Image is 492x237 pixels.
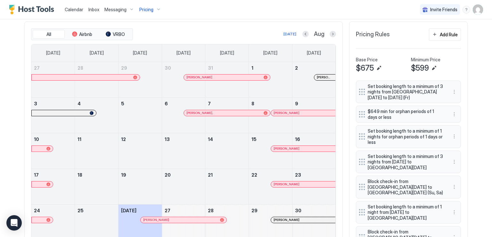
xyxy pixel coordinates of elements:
span: Base Price [356,57,378,63]
div: [PERSON_NAME] [274,146,333,151]
span: 14 [208,136,213,142]
button: More options [450,158,458,166]
div: [PERSON_NAME], [186,111,267,115]
td: August 6, 2025 [162,97,205,133]
a: July 31, 2025 [205,62,249,74]
a: August 25, 2025 [75,205,118,216]
button: More options [450,183,458,191]
div: menu [450,110,458,118]
td: August 20, 2025 [162,169,205,204]
span: 4 [78,101,81,106]
a: Saturday [300,44,327,62]
span: 18 [78,172,82,178]
button: Next month [330,31,336,37]
span: [DATE] [220,50,234,56]
span: 29 [121,65,127,71]
button: Previous month [302,31,309,37]
td: August 11, 2025 [75,133,119,169]
span: Set booking length to a minimum of 3 nights from [DATE] to [GEOGRAPHIC_DATA][DATE] [368,154,444,171]
div: tab-group [31,28,133,40]
span: [PERSON_NAME] [274,111,299,115]
td: August 12, 2025 [118,133,162,169]
a: August 3, 2025 [31,98,75,110]
a: August 22, 2025 [249,169,292,181]
span: 19 [121,172,126,178]
a: August 9, 2025 [292,98,336,110]
a: August 18, 2025 [75,169,118,181]
button: More options [450,208,458,216]
span: [PERSON_NAME] [317,75,333,79]
td: August 10, 2025 [31,133,75,169]
span: [DATE] [176,50,191,56]
a: August 14, 2025 [205,133,249,145]
span: 31 [208,65,213,71]
td: August 16, 2025 [292,133,336,169]
td: July 30, 2025 [162,62,205,98]
span: Calendar [65,7,83,12]
span: Pricing Rules [356,31,390,38]
div: Open Intercom Messenger [6,215,22,231]
button: More options [450,110,458,118]
a: July 29, 2025 [119,62,162,74]
span: 5 [121,101,124,106]
a: July 27, 2025 [31,62,75,74]
span: 20 [165,172,171,178]
span: 27 [165,208,170,213]
td: August 23, 2025 [292,169,336,204]
span: All [46,31,51,37]
div: menu [450,133,458,140]
span: 2 [295,65,298,71]
button: Edit [430,64,438,72]
button: Add Rule [429,28,461,41]
span: [DATE] [121,208,136,213]
a: August 1, 2025 [249,62,292,74]
span: Aug [314,31,324,38]
td: August 14, 2025 [205,133,249,169]
a: August 6, 2025 [162,98,205,110]
td: August 13, 2025 [162,133,205,169]
td: August 2, 2025 [292,62,336,98]
td: July 27, 2025 [31,62,75,98]
span: 22 [251,172,257,178]
span: $675 [356,63,374,73]
td: August 21, 2025 [205,169,249,204]
span: 27 [34,65,40,71]
span: 17 [34,172,39,178]
td: August 22, 2025 [249,169,292,204]
span: 7 [208,101,211,106]
span: 12 [121,136,126,142]
td: August 7, 2025 [205,97,249,133]
button: [DATE] [283,30,297,38]
span: 25 [78,208,84,213]
span: [DATE] [307,50,321,56]
span: Messaging [104,7,127,13]
span: [PERSON_NAME] [274,182,299,186]
a: August 2, 2025 [292,62,336,74]
div: [PERSON_NAME] [274,182,333,186]
a: Host Tools Logo [9,5,57,14]
span: [PERSON_NAME] [186,75,212,79]
td: August 4, 2025 [75,97,119,133]
span: Airbnb [79,31,92,37]
a: August 4, 2025 [75,98,118,110]
a: August 12, 2025 [119,133,162,145]
span: 11 [78,136,81,142]
a: August 11, 2025 [75,133,118,145]
a: Sunday [40,44,67,62]
a: August 24, 2025 [31,205,75,216]
span: 29 [251,208,258,213]
a: Wednesday [170,44,197,62]
td: August 1, 2025 [249,62,292,98]
span: Set booking length to a minimum of 1 nights for orphan periods of 1 days or less [368,128,444,145]
span: Pricing [139,7,153,13]
span: [PERSON_NAME], [186,111,213,115]
div: [PERSON_NAME] [274,218,333,222]
a: August 23, 2025 [292,169,336,181]
button: VRBO [99,30,131,39]
a: July 30, 2025 [162,62,205,74]
span: [DATE] [133,50,147,56]
a: August 30, 2025 [292,205,336,216]
button: Edit [375,64,383,72]
a: Inbox [88,6,99,13]
div: menu [450,88,458,96]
